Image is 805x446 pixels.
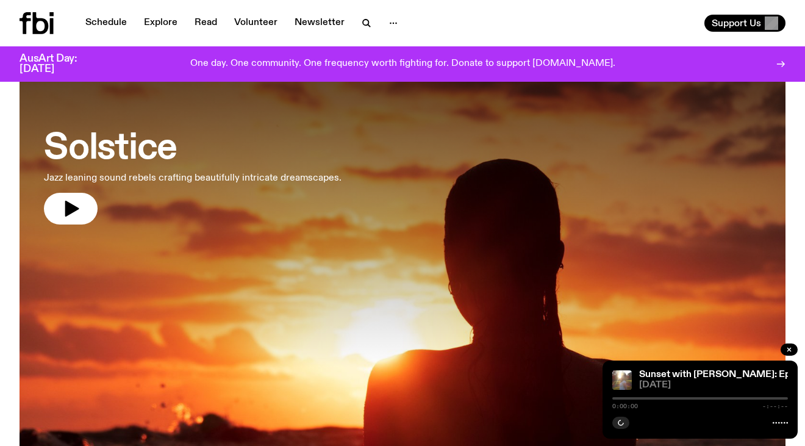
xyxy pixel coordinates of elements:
[78,15,134,32] a: Schedule
[287,15,352,32] a: Newsletter
[44,120,342,225] a: SolsticeJazz leaning sound rebels crafting beautifully intricate dreamscapes.
[44,132,342,166] h3: Solstice
[227,15,285,32] a: Volunteer
[190,59,615,70] p: One day. One community. One frequency worth fighting for. Donate to support [DOMAIN_NAME].
[612,403,638,409] span: 0:00:00
[712,18,761,29] span: Support Us
[639,381,788,390] span: [DATE]
[187,15,224,32] a: Read
[137,15,185,32] a: Explore
[762,403,788,409] span: -:--:--
[44,171,342,185] p: Jazz leaning sound rebels crafting beautifully intricate dreamscapes.
[704,15,785,32] button: Support Us
[20,54,98,74] h3: AusArt Day: [DATE]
